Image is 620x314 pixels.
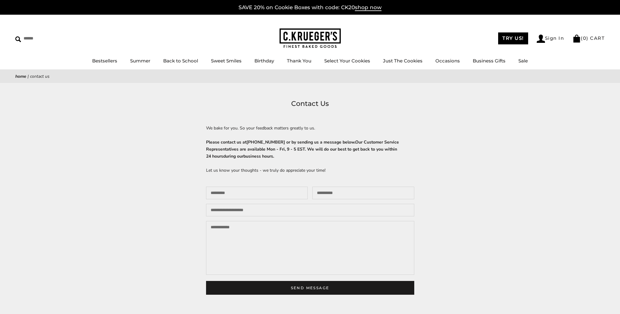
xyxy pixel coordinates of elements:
[287,58,311,64] a: Thank You
[239,4,381,11] a: SAVE 20% on Cookie Boxes with code: CK20shop now
[206,167,414,174] p: Let us know your thoughts - we truly do appreciate your time!
[206,139,399,159] strong: Please contact us at
[537,35,545,43] img: Account
[15,73,26,79] a: Home
[130,58,150,64] a: Summer
[355,4,381,11] span: shop now
[383,58,423,64] a: Just The Cookies
[206,281,414,295] button: Send message
[206,125,414,132] p: We bake for you. So your feedback matters greatly to us.
[206,221,414,275] textarea: Your message
[92,58,117,64] a: Bestsellers
[163,58,198,64] a: Back to School
[573,35,581,43] img: Bag
[28,73,29,79] span: |
[312,187,414,199] input: Your email
[211,58,242,64] a: Sweet Smiles
[24,98,596,109] h1: Contact Us
[518,58,528,64] a: Sale
[206,204,414,216] input: Your phone (optional)
[243,153,274,159] span: business hours.
[583,35,587,41] span: 0
[246,139,355,145] span: [PHONE_NUMBER] or by sending us a message below.
[206,139,399,159] span: Our Customer Service Representatives are available Mon - Fri, 9 - 5 EST. We will do our best to g...
[498,32,528,44] a: TRY US!
[15,36,21,42] img: Search
[280,28,341,48] img: C.KRUEGER'S
[254,58,274,64] a: Birthday
[537,35,564,43] a: Sign In
[435,58,460,64] a: Occasions
[15,73,605,80] nav: breadcrumbs
[223,153,243,159] span: during our
[324,58,370,64] a: Select Your Cookies
[15,34,88,43] input: Search
[206,187,308,199] input: Your name
[30,73,50,79] span: Contact Us
[473,58,505,64] a: Business Gifts
[573,35,605,41] a: (0) CART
